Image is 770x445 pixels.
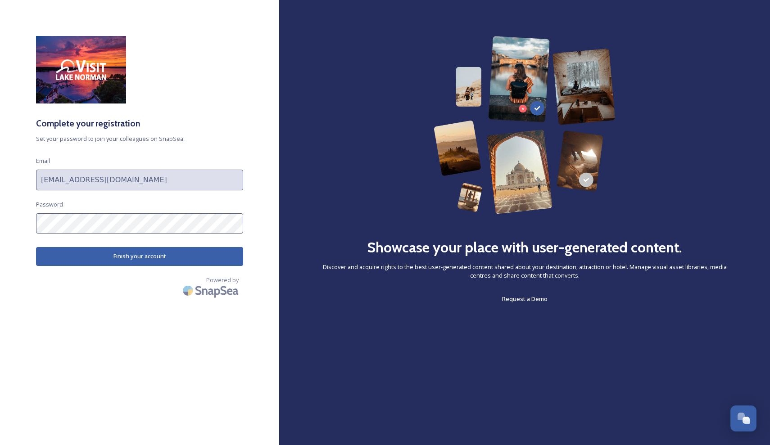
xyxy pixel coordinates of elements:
[36,135,243,143] span: Set your password to join your colleagues on SnapSea.
[36,36,126,103] img: Logo%20Image.png
[36,200,63,209] span: Password
[180,280,243,301] img: SnapSea Logo
[36,157,50,165] span: Email
[434,36,616,214] img: 63b42ca75bacad526042e722_Group%20154-p-800.png
[730,405,756,432] button: Open Chat
[367,237,682,258] h2: Showcase your place with user-generated content.
[315,263,734,280] span: Discover and acquire rights to the best user-generated content shared about your destination, att...
[502,293,548,304] a: Request a Demo
[206,276,239,284] span: Powered by
[36,247,243,265] button: Finish your account
[502,295,548,303] span: Request a Demo
[36,117,243,130] h3: Complete your registration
